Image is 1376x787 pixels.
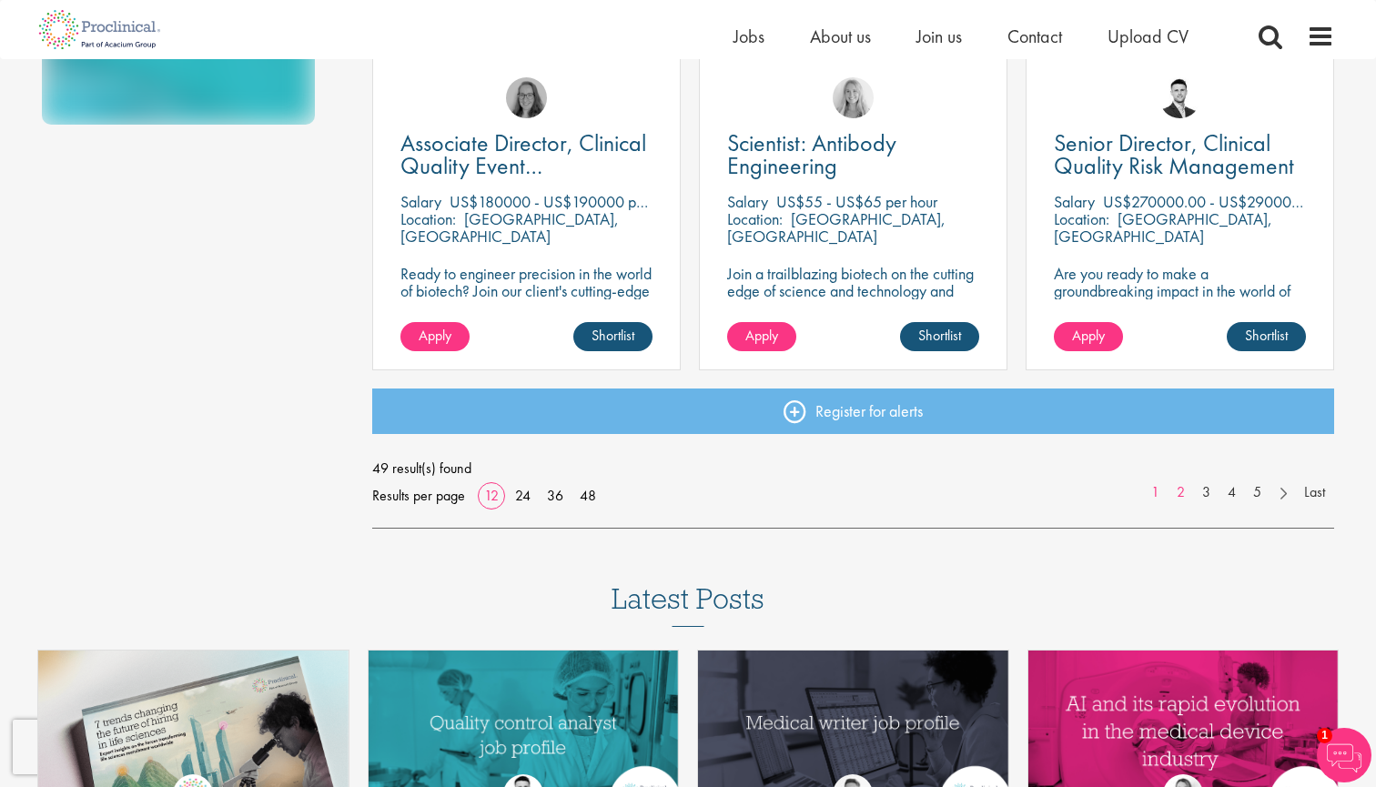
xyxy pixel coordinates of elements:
p: Join a trailblazing biotech on the cutting edge of science and technology and make a change in th... [727,265,979,334]
a: Apply [1054,322,1123,351]
span: Associate Director, Clinical Quality Event Management (GCP) [400,127,646,204]
a: 4 [1219,482,1245,503]
img: Shannon Briggs [833,77,874,118]
a: 2 [1168,482,1194,503]
span: Apply [745,326,778,345]
p: [GEOGRAPHIC_DATA], [GEOGRAPHIC_DATA] [727,208,946,247]
img: Chatbot [1317,728,1371,782]
a: 1 [1142,482,1169,503]
a: Jobs [734,25,764,48]
img: Joshua Godden [1159,77,1200,118]
span: Scientist: Antibody Engineering [727,127,896,181]
a: Shortlist [900,322,979,351]
a: Contact [1007,25,1062,48]
span: Salary [727,191,768,212]
p: [GEOGRAPHIC_DATA], [GEOGRAPHIC_DATA] [400,208,619,247]
a: Join us [916,25,962,48]
span: Location: [400,208,456,229]
span: Results per page [372,482,465,510]
a: 5 [1244,482,1270,503]
p: US$55 - US$65 per hour [776,191,937,212]
h3: Latest Posts [612,583,764,627]
a: 48 [573,486,602,505]
a: Register for alerts [372,388,1335,434]
span: Apply [419,326,451,345]
a: About us [810,25,871,48]
a: 12 [478,486,505,505]
span: Location: [727,208,783,229]
span: 1 [1317,728,1332,743]
a: Last [1295,482,1334,503]
span: 49 result(s) found [372,455,1335,482]
span: Salary [1054,191,1095,212]
p: Are you ready to make a groundbreaking impact in the world of biotechnology? Join a growing compa... [1054,265,1306,351]
p: Ready to engineer precision in the world of biotech? Join our client's cutting-edge team and play... [400,265,653,351]
span: Apply [1072,326,1105,345]
a: Associate Director, Clinical Quality Event Management (GCP) [400,132,653,177]
img: Ingrid Aymes [506,77,547,118]
span: Salary [400,191,441,212]
a: Senior Director, Clinical Quality Risk Management [1054,132,1306,177]
span: Senior Director, Clinical Quality Risk Management [1054,127,1294,181]
iframe: reCAPTCHA [13,720,246,774]
a: 24 [509,486,537,505]
p: US$180000 - US$190000 per annum [450,191,693,212]
a: Scientist: Antibody Engineering [727,132,979,177]
a: 36 [541,486,570,505]
a: Shortlist [573,322,653,351]
span: Location: [1054,208,1109,229]
a: Shortlist [1227,322,1306,351]
a: Apply [400,322,470,351]
a: Upload CV [1108,25,1189,48]
a: Apply [727,322,796,351]
a: 3 [1193,482,1219,503]
p: [GEOGRAPHIC_DATA], [GEOGRAPHIC_DATA] [1054,208,1272,247]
